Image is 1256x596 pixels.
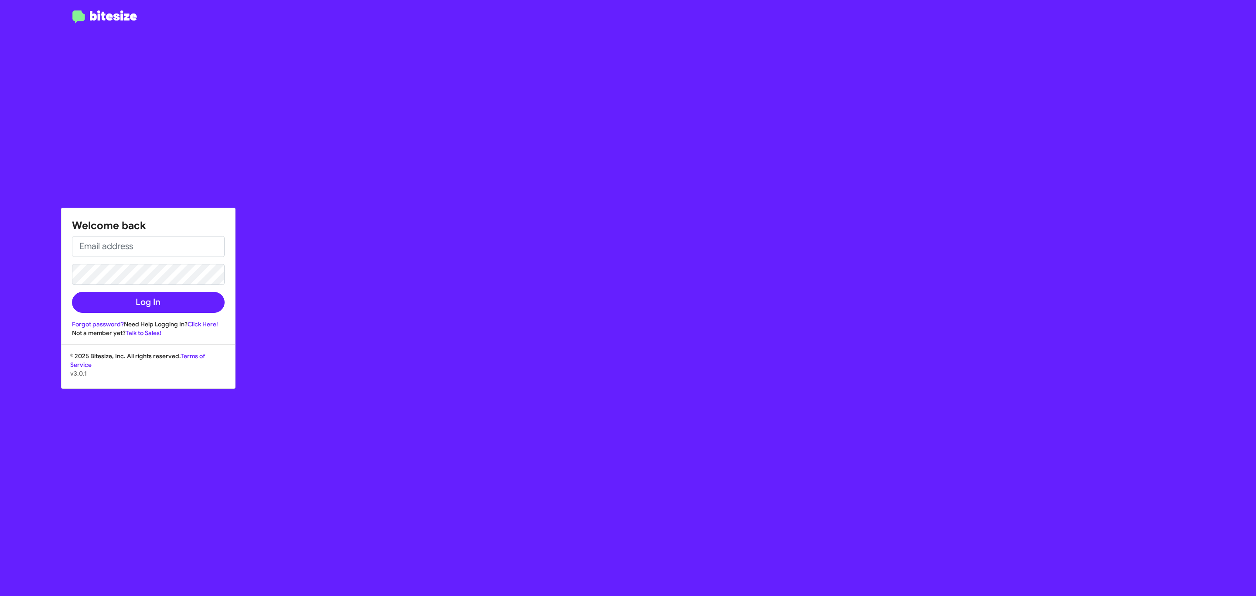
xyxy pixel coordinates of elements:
button: Log In [72,292,225,313]
a: Forgot password? [72,320,124,328]
div: Need Help Logging In? [72,320,225,329]
div: © 2025 Bitesize, Inc. All rights reserved. [61,352,235,388]
a: Click Here! [188,320,218,328]
div: Not a member yet? [72,329,225,337]
input: Email address [72,236,225,257]
h1: Welcome back [72,219,225,233]
p: v3.0.1 [70,369,226,378]
a: Terms of Service [70,352,205,369]
a: Talk to Sales! [126,329,161,337]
